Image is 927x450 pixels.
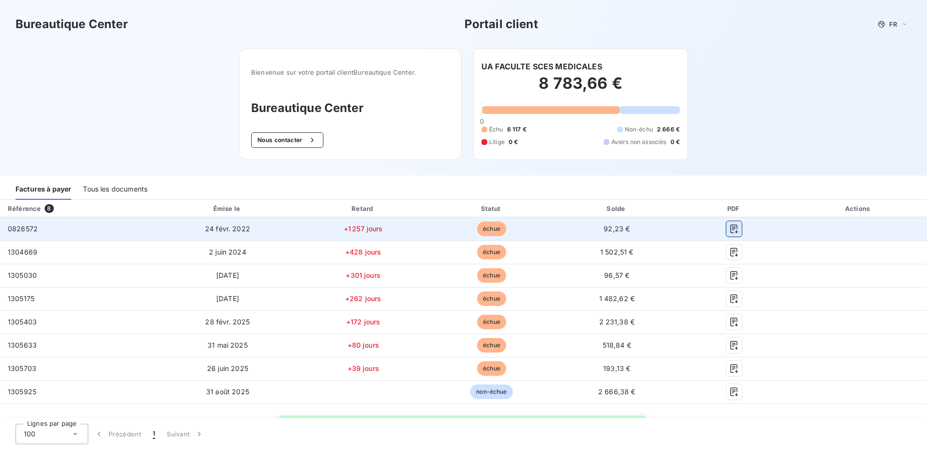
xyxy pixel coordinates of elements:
[481,74,680,103] h2: 8 783,66 €
[681,204,788,213] div: PDF
[600,248,634,256] span: 1 502,51 €
[24,429,35,439] span: 100
[489,138,505,146] span: Litige
[208,341,248,349] span: 31 mai 2025
[348,364,379,372] span: +39 jours
[216,294,239,303] span: [DATE]
[792,204,925,213] div: Actions
[604,271,629,279] span: 96,57 €
[625,125,653,134] span: Non-échu
[8,271,37,279] span: 1305030
[611,138,667,146] span: Avoirs non associés
[599,318,635,326] span: 2 231,38 €
[557,204,677,213] div: Solde
[671,138,680,146] span: 0 €
[209,248,246,256] span: 2 juin 2024
[8,205,41,212] div: Référence
[345,294,382,303] span: +262 jours
[8,341,37,349] span: 1305633
[8,364,36,372] span: 1305703
[477,245,506,259] span: échue
[480,117,484,125] span: 0
[509,138,518,146] span: 0 €
[45,204,53,213] span: 8
[205,225,250,233] span: 24 févr. 2022
[8,225,38,233] span: 0826572
[430,204,553,213] div: Statut
[8,318,37,326] span: 1305403
[83,179,147,200] div: Tous les documents
[251,68,449,76] span: Bienvenue sur votre portail client Bureautique Center .
[205,318,250,326] span: 28 févr. 2025
[88,424,147,444] button: Précédent
[507,125,527,134] span: 6 117 €
[603,364,630,372] span: 193,13 €
[16,179,71,200] div: Factures à payer
[153,429,155,439] span: 1
[477,268,506,283] span: échue
[8,387,36,396] span: 1305925
[599,294,635,303] span: 1 482,62 €
[300,204,426,213] div: Retard
[345,248,382,256] span: +428 jours
[603,341,631,349] span: 518,84 €
[8,248,37,256] span: 1304669
[477,222,506,236] span: échue
[489,125,503,134] span: Échu
[477,315,506,329] span: échue
[477,361,506,376] span: échue
[159,204,297,213] div: Émise le
[348,341,379,349] span: +80 jours
[464,16,538,33] h3: Portail client
[16,16,128,33] h3: Bureautique Center
[657,125,680,134] span: 2 666 €
[477,338,506,353] span: échue
[889,20,897,28] span: FR
[598,387,636,396] span: 2 666,38 €
[346,271,381,279] span: +301 jours
[216,271,239,279] span: [DATE]
[207,364,248,372] span: 26 juin 2025
[251,132,323,148] button: Nous contacter
[206,387,249,396] span: 31 août 2025
[481,61,602,72] h6: UA FACULTE SCES MEDICALES
[344,225,383,233] span: +1 257 jours
[8,294,34,303] span: 1305175
[346,318,381,326] span: +172 jours
[161,424,210,444] button: Suivant
[147,424,161,444] button: 1
[251,99,449,117] h3: Bureautique Center
[477,291,506,306] span: échue
[604,225,630,233] span: 92,23 €
[470,385,512,399] span: non-échue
